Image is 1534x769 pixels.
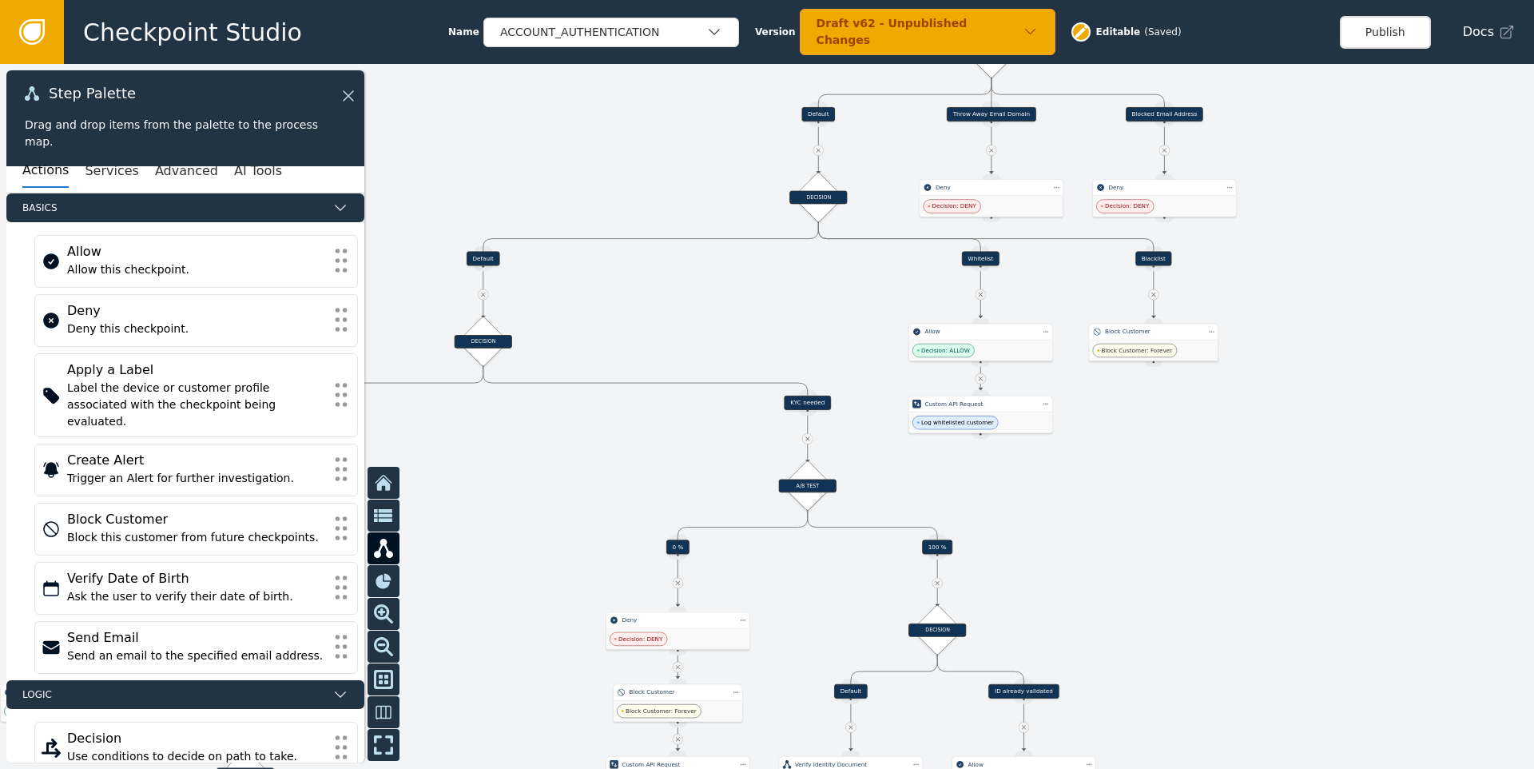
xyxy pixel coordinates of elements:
div: Label the device or customer profile associated with the checkpoint being evaluated. [67,380,325,430]
span: Checkpoint Studio [83,14,302,50]
button: Services [85,154,138,188]
div: A/B TEST [779,479,837,492]
div: Allow [968,760,1080,769]
span: Decision: ALLOW [921,346,970,355]
div: Send Email [67,628,325,647]
div: ID already validated [988,684,1059,699]
div: Create Alert [67,451,325,470]
div: Throw Away Email Domain [947,107,1036,122]
div: ACCOUNT_AUTHENTICATION [500,24,706,41]
div: Custom API Request [622,760,733,769]
div: Decision [67,729,325,748]
div: Block Customer [67,510,325,529]
button: Draft v62 - Unpublished Changes [800,9,1055,55]
span: Editable [1096,25,1141,39]
button: ACCOUNT_AUTHENTICATION [483,18,739,47]
div: Default [834,684,868,699]
span: Logic [22,687,326,702]
div: Deny this checkpoint. [67,321,325,337]
div: Block this customer from future checkpoints. [67,529,325,546]
div: Draft v62 - Unpublished Changes [817,15,1023,49]
span: Block Customer: Forever [1101,346,1172,355]
div: Send an email to the specified email address. [67,647,325,664]
div: DECISION [908,624,966,637]
button: Actions [22,154,69,188]
div: ( Saved ) [1144,25,1181,39]
div: Blacklist [1135,251,1171,265]
div: Deny [622,616,733,625]
div: DECISION [789,190,847,204]
div: DECISION [455,335,512,349]
button: Publish [1340,16,1431,49]
div: Allow this checkpoint. [67,261,325,278]
span: Decision: DENY [618,635,662,643]
button: Advanced [155,154,218,188]
div: 100 % [922,540,952,554]
div: Block Customer [629,688,726,697]
div: Default [801,107,835,122]
div: Trigger an Alert for further investigation. [67,470,325,487]
span: Block Customer: Forever [626,707,697,715]
button: AI Tools [234,154,282,188]
div: Verify Date of Birth [67,569,325,588]
span: Version [755,25,796,39]
div: KYC needed [785,396,831,410]
div: 0 % [666,540,690,554]
div: Blocked Email Address [1126,107,1203,122]
div: Deny [1108,183,1220,192]
div: Apply a Label [67,361,325,380]
div: Drag and drop items from the palette to the process map. [25,117,346,150]
span: Decision: DENY [932,202,976,211]
a: Docs [1463,22,1515,42]
div: Allow [67,242,325,261]
span: Name [448,25,479,39]
div: Block Customer [1105,328,1202,337]
div: Deny [936,183,1047,192]
div: Allow [924,328,1036,337]
span: Log whitelisted customer [921,418,994,427]
span: Decision: DENY [1105,202,1149,211]
span: Docs [1463,22,1494,42]
div: Custom API Request [924,400,1036,408]
div: Default [467,251,500,265]
div: Whitelist [962,251,999,265]
div: Ask the user to verify their date of birth. [67,588,325,605]
span: Basics [22,201,326,215]
span: Step Palette [49,86,136,101]
div: Deny [67,301,325,321]
div: Use conditions to decide on path to take. [67,748,325,765]
div: Verify Identity Document [795,760,907,769]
